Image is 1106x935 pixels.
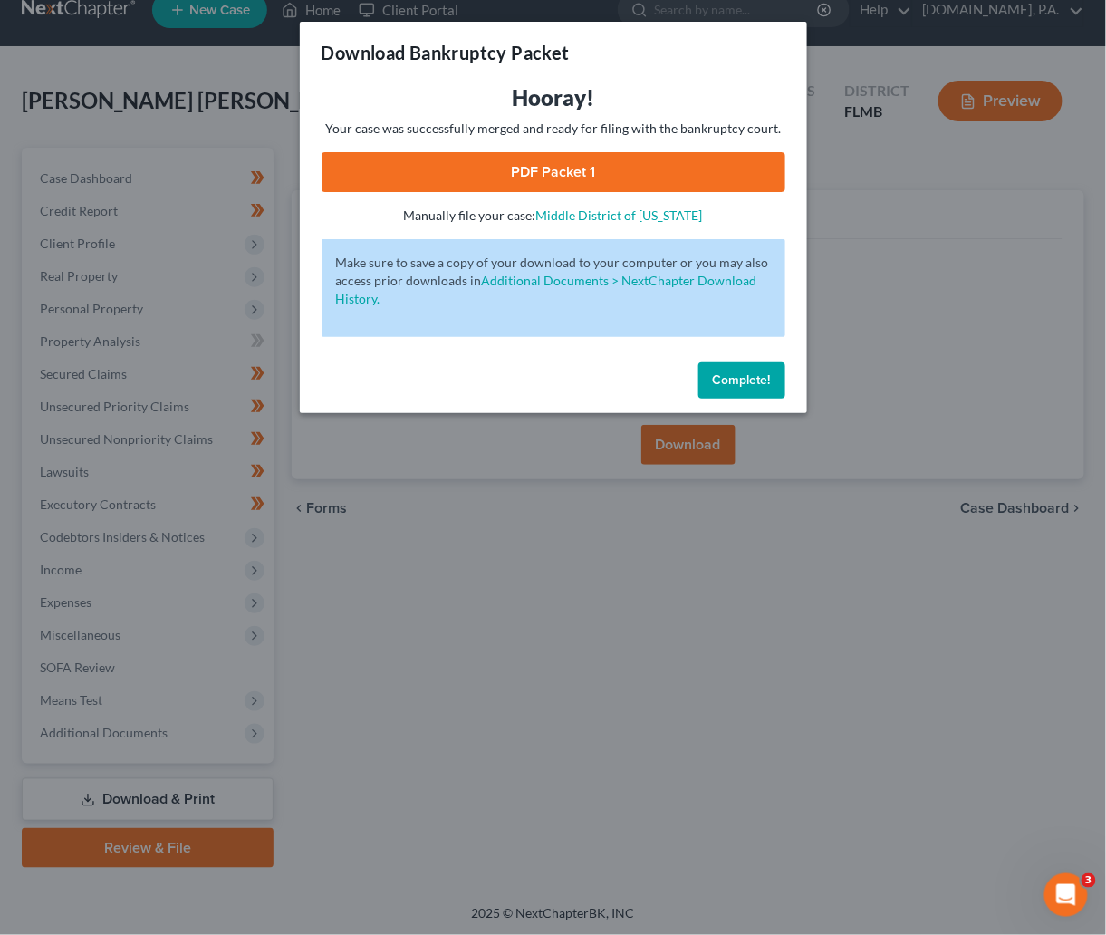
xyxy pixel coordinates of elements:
span: 3 [1082,873,1096,888]
a: Middle District of [US_STATE] [536,207,703,223]
a: PDF Packet 1 [322,152,785,192]
a: Additional Documents > NextChapter Download History. [336,273,757,306]
h3: Download Bankruptcy Packet [322,40,570,65]
h3: Hooray! [322,83,785,112]
p: Make sure to save a copy of your download to your computer or you may also access prior downloads in [336,254,771,308]
button: Complete! [698,362,785,399]
p: Your case was successfully merged and ready for filing with the bankruptcy court. [322,120,785,138]
span: Complete! [713,372,771,388]
iframe: Intercom live chat [1044,873,1088,917]
p: Manually file your case: [322,207,785,225]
